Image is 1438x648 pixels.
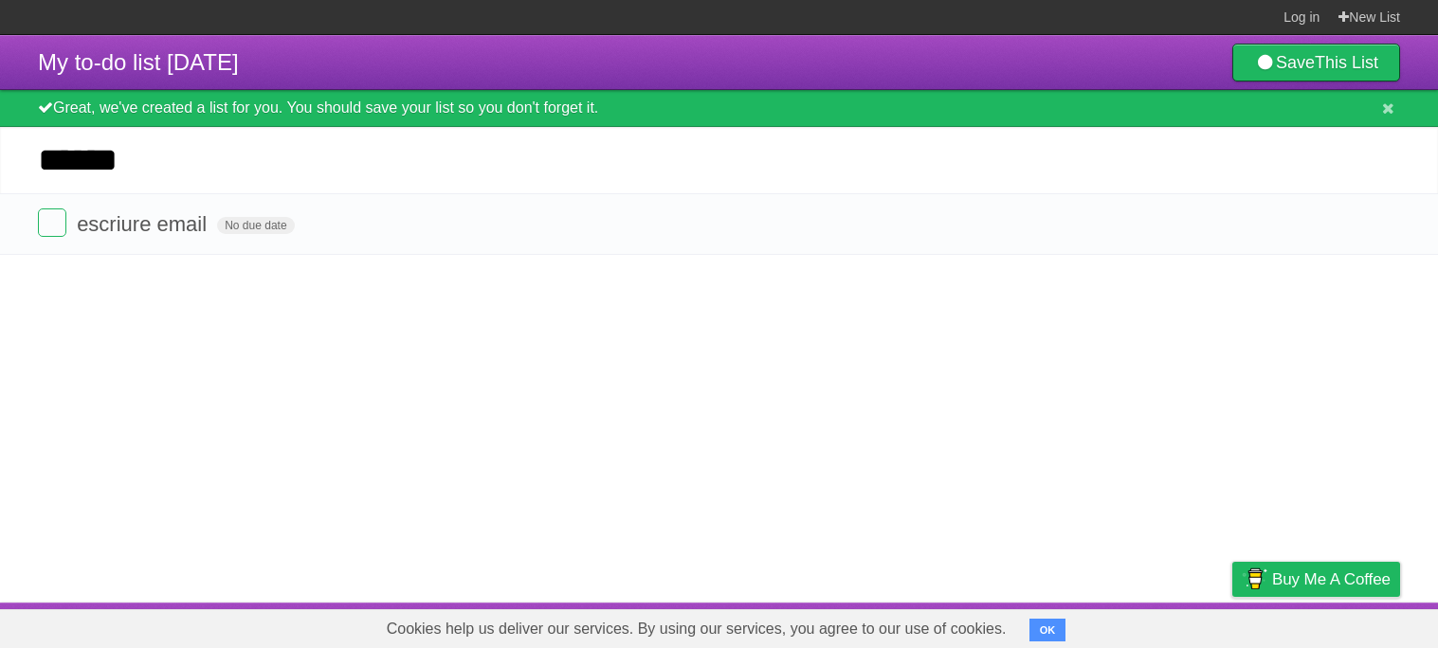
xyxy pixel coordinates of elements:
[38,208,66,237] label: Done
[980,607,1020,643] a: About
[1043,607,1119,643] a: Developers
[1315,53,1378,72] b: This List
[38,49,239,75] span: My to-do list [DATE]
[1232,562,1400,597] a: Buy me a coffee
[1281,607,1400,643] a: Suggest a feature
[1232,44,1400,81] a: SaveThis List
[1143,607,1185,643] a: Terms
[217,217,294,234] span: No due date
[77,212,211,236] span: escriure email
[1208,607,1257,643] a: Privacy
[1029,619,1066,641] button: OK
[1272,563,1391,596] span: Buy me a coffee
[368,610,1026,648] span: Cookies help us deliver our services. By using our services, you agree to our use of cookies.
[1242,563,1267,595] img: Buy me a coffee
